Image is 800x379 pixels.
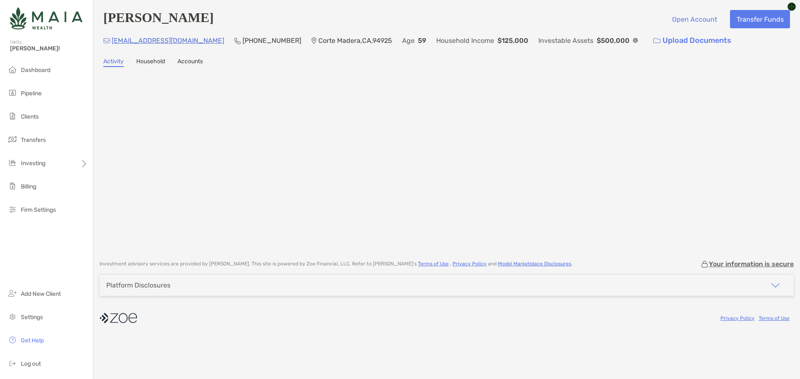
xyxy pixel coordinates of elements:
p: Household Income [436,35,494,46]
a: Upload Documents [648,32,737,50]
p: Corte Madera , CA , 94925 [318,35,392,46]
img: add_new_client icon [7,288,17,298]
span: Billing [21,183,36,190]
button: Open Account [665,10,723,28]
p: Age [402,35,415,46]
p: Your information is secure [709,260,794,268]
a: Model Marketplace Disclosures [498,261,571,267]
span: Investing [21,160,45,167]
img: investing icon [7,158,17,168]
h4: [PERSON_NAME] [103,10,214,28]
p: 59 [418,35,426,46]
img: button icon [653,38,660,44]
p: $500,000 [597,35,630,46]
a: Activity [103,58,124,67]
a: Terms of Use [759,315,790,321]
span: Transfers [21,136,46,144]
span: Log out [21,360,41,367]
img: transfers icon [7,134,17,144]
p: [PHONE_NUMBER] [242,35,301,46]
img: logout icon [7,358,17,368]
a: Privacy Policy [720,315,755,321]
p: Investable Assets [538,35,593,46]
a: Privacy Policy [452,261,487,267]
span: Get Help [21,337,44,344]
span: [PERSON_NAME]! [10,45,88,52]
span: Firm Settings [21,206,56,213]
a: Terms of Use [418,261,449,267]
img: billing icon [7,181,17,191]
span: Pipeline [21,90,42,97]
img: clients icon [7,111,17,121]
p: [EMAIL_ADDRESS][DOMAIN_NAME] [112,35,224,46]
a: Household [136,58,165,67]
a: Accounts [177,58,203,67]
img: Zoe Logo [10,3,82,33]
img: icon arrow [770,280,780,290]
p: Investment advisory services are provided by [PERSON_NAME] . This site is powered by Zoe Financia... [100,261,572,267]
img: Info Icon [633,38,638,43]
img: company logo [100,309,137,327]
span: Clients [21,113,39,120]
img: pipeline icon [7,88,17,98]
img: Location Icon [311,37,317,44]
img: dashboard icon [7,64,17,74]
span: Dashboard [21,67,50,74]
p: $125,000 [497,35,528,46]
span: Settings [21,314,43,321]
span: Add New Client [21,290,61,297]
div: Platform Disclosures [106,281,170,289]
img: firm-settings icon [7,204,17,214]
img: Phone Icon [234,37,241,44]
button: Transfer Funds [730,10,790,28]
img: settings icon [7,312,17,322]
img: get-help icon [7,335,17,345]
img: Email Icon [103,38,110,43]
